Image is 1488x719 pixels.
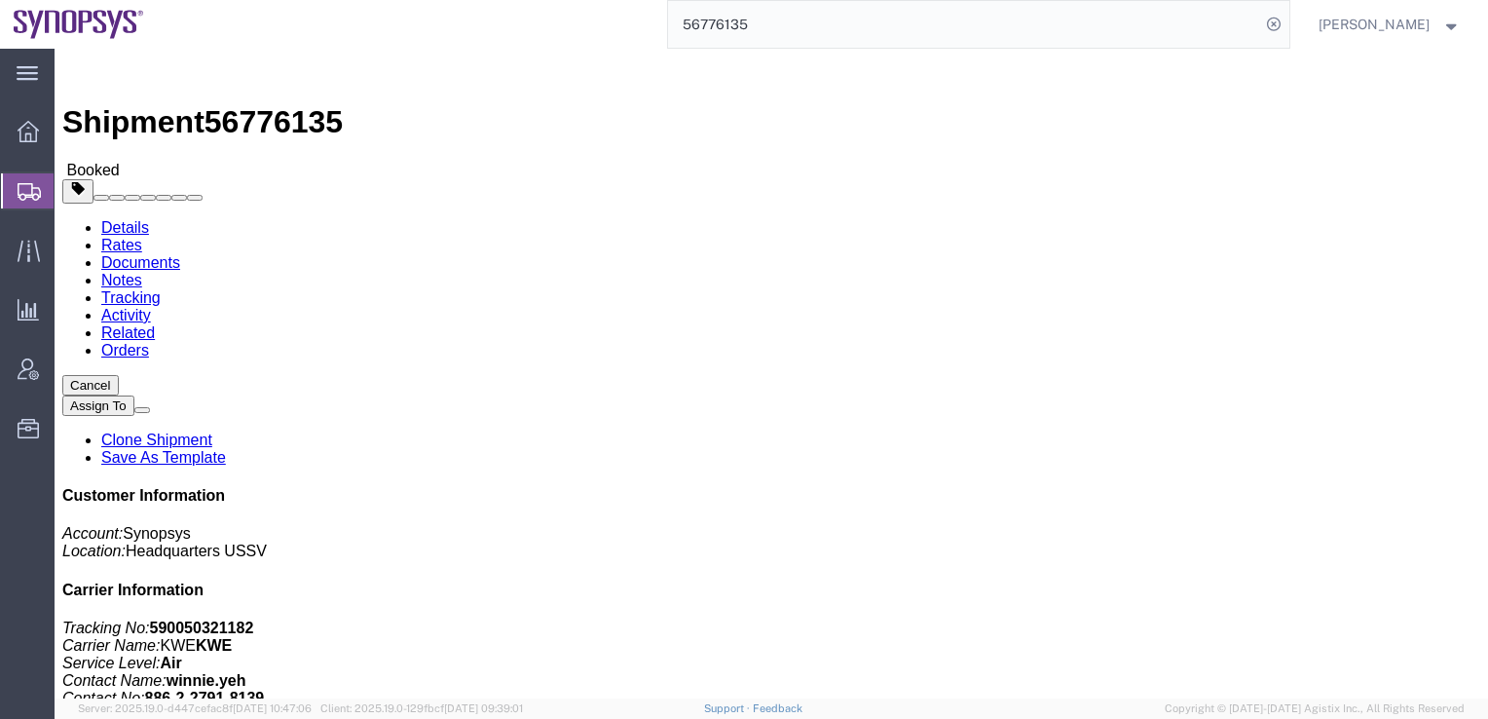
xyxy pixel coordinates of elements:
[320,702,523,714] span: Client: 2025.19.0-129fbcf
[444,702,523,714] span: [DATE] 09:39:01
[1319,14,1430,35] span: Susan Sun
[1165,700,1465,717] span: Copyright © [DATE]-[DATE] Agistix Inc., All Rights Reserved
[704,702,753,714] a: Support
[753,702,802,714] a: Feedback
[668,1,1260,48] input: Search for shipment number, reference number
[55,49,1488,699] iframe: FS Legacy Container
[1318,13,1462,36] button: [PERSON_NAME]
[78,702,312,714] span: Server: 2025.19.0-d447cefac8f
[14,10,144,39] img: logo
[233,702,312,714] span: [DATE] 10:47:06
